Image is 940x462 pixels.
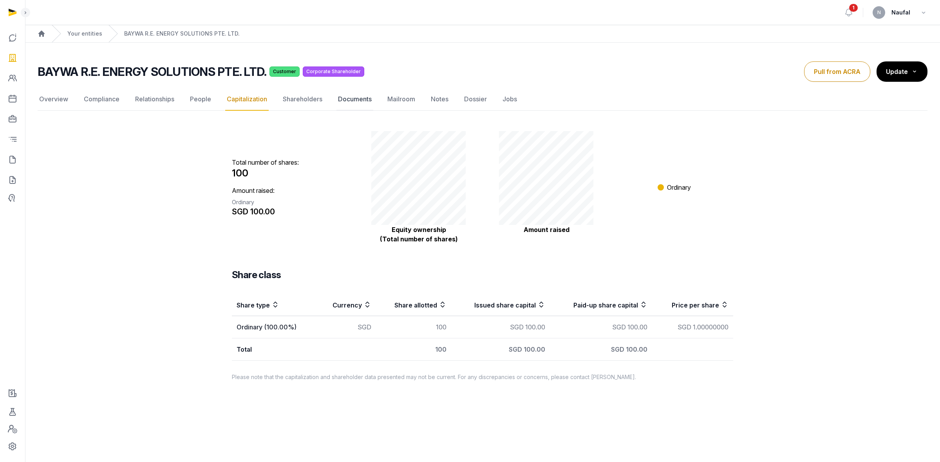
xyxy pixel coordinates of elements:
[386,88,417,111] a: Mailroom
[303,67,364,77] span: Corporate Shareholder
[501,88,519,111] a: Jobs
[463,88,488,111] a: Dossier
[886,68,908,76] span: Update
[25,25,940,43] nav: Breadcrumb
[317,316,376,338] td: SGD
[550,316,652,338] td: SGD 100.00
[124,30,240,38] a: BAYWA R.E. ENERGY SOLUTIONS PTE. LTD.
[134,88,176,111] a: Relationships
[456,345,545,354] div: SGD 100.00
[237,322,312,332] div: Ordinary (100.00%)
[232,294,317,316] th: Share type
[376,294,451,316] th: Share allotted
[371,225,466,244] p: Equity ownership (Total number of shares)
[232,158,350,180] p: Total number of shares:
[658,183,691,192] li: Ordinary
[38,88,927,111] nav: Tabs
[232,338,376,361] td: Total
[652,316,733,338] td: SGD 1.00000000
[67,30,102,38] a: Your entities
[451,316,550,338] td: SGD 100.00
[376,338,451,361] td: 100
[232,206,350,217] div: SGD 100.00
[317,294,376,316] th: Currency
[38,88,70,111] a: Overview
[188,88,213,111] a: People
[652,294,733,316] th: Price per share
[269,67,300,77] span: Customer
[877,10,881,15] span: N
[429,88,450,111] a: Notes
[550,294,652,316] th: Paid-up share capital
[849,4,858,12] span: 1
[232,269,281,281] h3: Share class
[281,88,324,111] a: Shareholders
[376,316,451,338] td: 100
[232,373,733,381] p: Please note that the capitalization and shareholder data presented may not be current. For any di...
[336,88,373,111] a: Documents
[804,61,870,82] button: Pull from ACRA
[82,88,121,111] a: Compliance
[232,198,350,206] div: Ordinary
[38,65,266,79] h2: BAYWA R.E. ENERGY SOLUTIONS PTE. LTD.
[232,167,248,179] span: 100
[555,345,647,354] div: SGD 100.00
[232,186,350,217] p: Amount raised:
[225,88,269,111] a: Capitalization
[873,6,885,19] button: N
[451,294,550,316] th: Issued share capital
[891,8,910,17] span: Naufal
[499,225,594,234] p: Amount raised
[877,61,927,82] button: Update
